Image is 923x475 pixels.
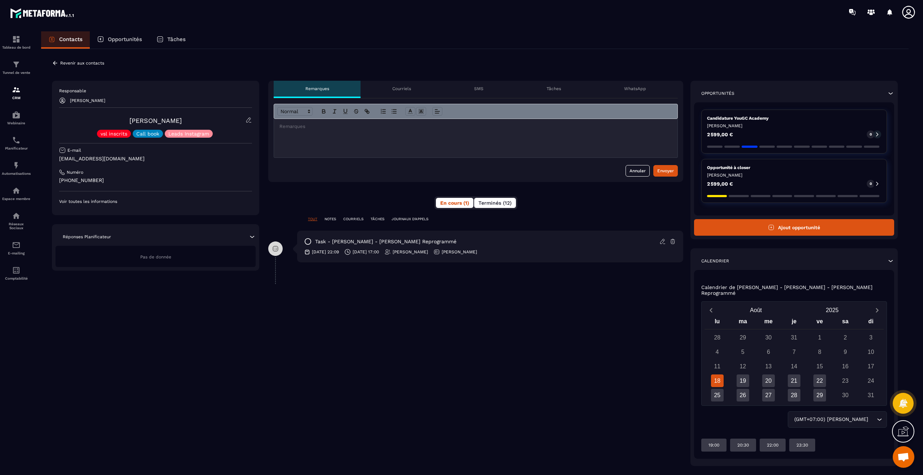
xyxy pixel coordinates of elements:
[167,36,186,43] p: Tâches
[870,416,875,423] input: Search for option
[858,316,884,329] div: di
[839,346,852,358] div: 9
[63,234,111,240] p: Réponses Planificateur
[2,30,31,55] a: formationformationTableau de bord
[353,249,379,255] p: [DATE] 17:00
[12,212,21,220] img: social-network
[59,36,83,43] p: Contacts
[442,249,477,255] p: [PERSON_NAME]
[737,360,749,373] div: 12
[308,217,317,222] p: TOUT
[2,105,31,130] a: automationsautomationsWebinaire
[839,331,852,344] div: 2
[653,165,678,177] button: Envoyer
[756,316,781,329] div: me
[67,169,83,175] p: Numéro
[694,219,894,236] button: Ajout opportunité
[12,186,21,195] img: automations
[392,217,428,222] p: JOURNAUX D'APPELS
[59,199,252,204] p: Voir toutes les informations
[839,374,852,387] div: 23
[705,331,884,401] div: Calendar days
[393,249,428,255] p: [PERSON_NAME]
[788,346,800,358] div: 7
[2,156,31,181] a: automationsautomationsAutomatisations
[701,284,887,296] p: Calendrier de [PERSON_NAME] - [PERSON_NAME] - [PERSON_NAME] Reprogrammé
[762,389,775,401] div: 27
[624,86,646,92] p: WhatsApp
[813,346,826,358] div: 8
[711,360,724,373] div: 11
[108,36,142,43] p: Opportunités
[312,249,339,255] p: [DATE] 22:09
[792,416,870,423] span: (GMT+07:00) [PERSON_NAME]
[788,374,800,387] div: 21
[788,331,800,344] div: 31
[2,96,31,100] p: CRM
[870,181,872,186] p: 0
[2,45,31,49] p: Tableau de bord
[59,155,252,162] p: [EMAIL_ADDRESS][DOMAIN_NAME]
[865,374,877,387] div: 24
[707,115,881,121] p: Candidature YouGC Academy
[707,132,733,137] p: 2 599,00 €
[788,389,800,401] div: 28
[2,206,31,235] a: social-networksocial-networkRéseaux Sociaux
[762,360,775,373] div: 13
[2,181,31,206] a: automationsautomationsEspace membre
[762,346,775,358] div: 6
[12,35,21,44] img: formation
[737,389,749,401] div: 26
[12,161,21,170] img: automations
[474,86,483,92] p: SMS
[101,131,127,136] p: vsl inscrits
[807,316,833,329] div: ve
[2,146,31,150] p: Planificateur
[2,197,31,201] p: Espace membre
[2,222,31,230] p: Réseaux Sociaux
[701,258,729,264] p: Calendrier
[547,86,561,92] p: Tâches
[324,217,336,222] p: NOTES
[730,316,756,329] div: ma
[371,217,384,222] p: TÂCHES
[794,304,870,316] button: Open years overlay
[59,88,252,94] p: Responsable
[707,123,881,129] p: [PERSON_NAME]
[737,442,749,448] p: 20:30
[707,181,733,186] p: 2 599,00 €
[59,177,252,184] p: [PHONE_NUMBER]
[813,389,826,401] div: 29
[813,374,826,387] div: 22
[711,331,724,344] div: 28
[136,131,159,136] p: Call book
[788,411,887,428] div: Search for option
[701,90,734,96] p: Opportunités
[2,276,31,280] p: Comptabilité
[839,389,852,401] div: 30
[392,86,411,92] p: Courriels
[737,374,749,387] div: 19
[762,374,775,387] div: 20
[129,117,182,124] a: [PERSON_NAME]
[12,85,21,94] img: formation
[813,360,826,373] div: 15
[796,442,808,448] p: 23:30
[865,346,877,358] div: 10
[440,200,469,206] span: En cours (1)
[12,241,21,249] img: email
[865,331,877,344] div: 3
[2,55,31,80] a: formationformationTunnel de vente
[168,131,209,136] p: Leads Instagram
[12,136,21,145] img: scheduler
[708,442,719,448] p: 19:00
[478,200,512,206] span: Terminés (12)
[343,217,363,222] p: COURRIELS
[315,238,456,245] p: task - [PERSON_NAME] - [PERSON_NAME] Reprogrammé
[870,132,872,137] p: 0
[149,31,193,49] a: Tâches
[90,31,149,49] a: Opportunités
[767,442,778,448] p: 22:00
[2,235,31,261] a: emailemailE-mailing
[41,31,90,49] a: Contacts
